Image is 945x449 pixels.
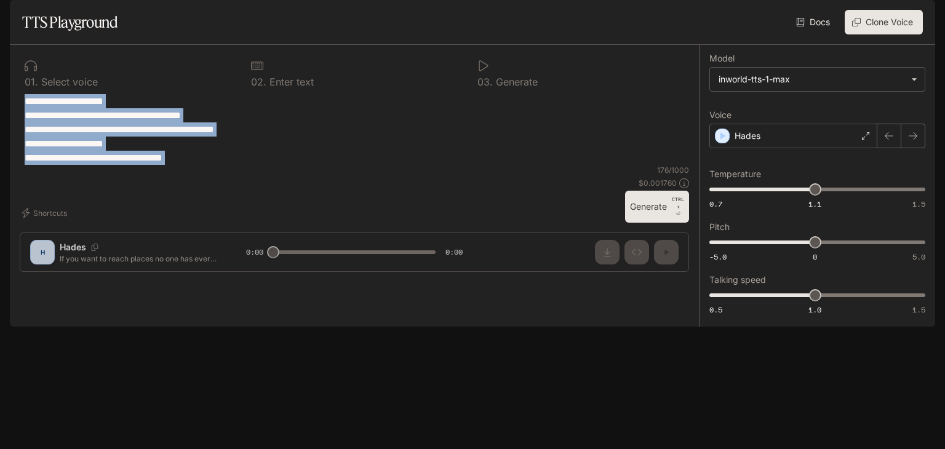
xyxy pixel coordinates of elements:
button: open drawer [9,6,31,28]
p: CTRL + [672,196,684,210]
span: -5.0 [709,252,727,262]
p: Hades [735,130,760,142]
p: Select voice [38,77,98,87]
span: 1.1 [808,199,821,209]
p: Generate [493,77,538,87]
p: Talking speed [709,276,766,284]
div: inworld-tts-1-max [710,68,925,91]
h1: TTS Playground [22,10,118,34]
p: Voice [709,111,732,119]
div: inworld-tts-1-max [719,73,905,85]
a: Docs [794,10,835,34]
p: Temperature [709,170,761,178]
span: 1.0 [808,304,821,315]
p: 0 2 . [251,77,266,87]
span: 0.5 [709,304,722,315]
span: 0.7 [709,199,722,209]
p: 0 3 . [477,77,493,87]
button: GenerateCTRL +⏎ [625,191,689,223]
button: Clone Voice [845,10,923,34]
p: 0 1 . [25,77,38,87]
span: 1.5 [912,304,925,315]
p: ⏎ [672,196,684,218]
p: Enter text [266,77,314,87]
p: Model [709,54,735,63]
span: 5.0 [912,252,925,262]
button: Shortcuts [20,203,72,223]
span: 1.5 [912,199,925,209]
p: Pitch [709,223,730,231]
span: 0 [813,252,817,262]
